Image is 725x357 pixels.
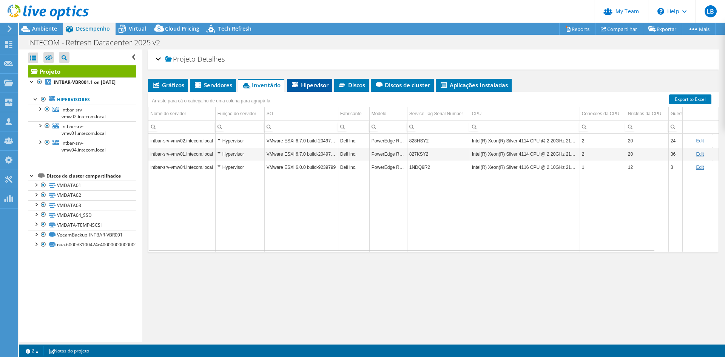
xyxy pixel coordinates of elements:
[62,123,106,136] span: intbar-srv-vmw01.intecom.local
[595,23,643,35] a: Compartilhar
[375,81,430,89] span: Discos de cluster
[215,120,264,133] td: Column Função do servidor, Filter cell
[148,92,719,252] div: Data grid
[76,25,110,32] span: Desempenho
[668,147,712,161] td: Column Guest VM Count, Value 36
[369,134,407,147] td: Column Modelo, Value PowerEdge R740
[682,23,716,35] a: Mais
[669,94,711,104] a: Export to Excel
[470,107,580,121] td: CPU Column
[215,147,264,161] td: Column Função do servidor, Value Hypervisor
[25,39,172,47] h1: INTECOM - Refresh Datacenter 2025 v2
[696,138,704,144] a: Edit
[165,56,196,63] span: Projeto
[215,107,264,121] td: Função do servidor Column
[338,81,365,89] span: Discos
[215,134,264,147] td: Column Função do servidor, Value Hypervisor
[470,120,580,133] td: Column CPU, Filter cell
[626,107,668,121] td: Núcleos da CPU Column
[150,109,186,118] div: Nome do servidor
[264,134,338,147] td: Column SO, Value VMware ESXi 6.7.0 build-20497097
[28,65,136,77] a: Projeto
[671,109,704,118] div: Guest VM Count
[28,95,136,105] a: Hipervisores
[28,210,136,220] a: VMDATA04_SSD
[696,151,704,157] a: Edit
[657,8,664,15] svg: \n
[668,120,712,133] td: Column Guest VM Count, Filter cell
[218,25,251,32] span: Tech Refresh
[194,81,232,89] span: Servidores
[580,134,626,147] td: Column Conexões da CPU, Value 2
[62,107,106,120] span: intbar-srv-vmw02.intecom.local
[338,107,369,121] td: Fabricante Column
[369,147,407,161] td: Column Modelo, Value PowerEdge R740
[340,109,362,118] div: Fabricante
[580,147,626,161] td: Column Conexões da CPU, Value 2
[152,81,184,89] span: Gráficos
[242,81,281,89] span: Inventário
[28,220,136,230] a: VMDATA-TEMP-ISCSI
[372,109,386,118] div: Modelo
[148,107,215,121] td: Nome do servidor Column
[150,96,272,106] div: Arraste para cá o cabeçalho de uma coluna para agrupá-la
[338,161,369,174] td: Column Fabricante, Value Dell Inc.
[28,105,136,121] a: intbar-srv-vmw02.intecom.local
[440,81,508,89] span: Aplicações Instaladas
[46,172,136,181] div: Discos de cluster compartilhados
[28,121,136,138] a: intbar-srv-vmw01.intecom.local
[668,161,712,174] td: Column Guest VM Count, Value 3
[217,150,262,159] div: Hypervisor
[215,161,264,174] td: Column Função do servidor, Value Hypervisor
[148,147,215,161] td: Column Nome do servidor, Value intbar-srv-vmw01.intecom.local
[369,107,407,121] td: Modelo Column
[668,134,712,147] td: Column Guest VM Count, Value 24
[148,120,215,133] td: Column Nome do servidor, Filter cell
[409,109,463,118] div: Service Tag Serial Number
[62,140,106,153] span: intbar-srv-vmw04.intecom.local
[217,109,256,118] div: Função do servidor
[148,161,215,174] td: Column Nome do servidor, Value intbar-srv-vmw04.intecom.local
[580,161,626,174] td: Column Conexões da CPU, Value 1
[643,23,682,35] a: Exportar
[217,163,262,172] div: Hypervisor
[32,25,57,32] span: Ambiente
[43,346,94,355] a: Notas do projeto
[559,23,595,35] a: Reports
[338,134,369,147] td: Column Fabricante, Value Dell Inc.
[28,77,136,87] a: INTBAR-VBR001.1 on [DATE]
[407,134,470,147] td: Column Service Tag Serial Number, Value 828HSY2
[626,134,668,147] td: Column Núcleos da CPU, Value 20
[54,79,116,85] b: INTBAR-VBR001.1 on [DATE]
[338,147,369,161] td: Column Fabricante, Value Dell Inc.
[407,107,470,121] td: Service Tag Serial Number Column
[264,161,338,174] td: Column SO, Value VMware ESXi 6.0.0 build-9239799
[626,161,668,174] td: Column Núcleos da CPU, Value 12
[28,190,136,200] a: VMDATA02
[470,161,580,174] td: Column CPU, Value Intel(R) Xeon(R) Silver 4116 CPU @ 2.10GHz 210 GHz
[369,120,407,133] td: Column Modelo, Filter cell
[407,161,470,174] td: Column Service Tag Serial Number, Value 1NDQ9R2
[28,200,136,210] a: VMDATA03
[28,138,136,155] a: intbar-srv-vmw04.intecom.local
[407,120,470,133] td: Column Service Tag Serial Number, Filter cell
[217,136,262,145] div: Hypervisor
[582,109,619,118] div: Conexões da CPU
[470,134,580,147] td: Column CPU, Value Intel(R) Xeon(R) Silver 4114 CPU @ 2.20GHz 219 GHz
[626,147,668,161] td: Column Núcleos da CPU, Value 20
[28,230,136,240] a: VeeamBackup_INTBAR-VBR001
[28,181,136,190] a: VMDATA01
[165,25,199,32] span: Cloud Pricing
[407,147,470,161] td: Column Service Tag Serial Number, Value 827KSY2
[20,346,44,355] a: 2
[580,120,626,133] td: Column Conexões da CPU, Filter cell
[264,147,338,161] td: Column SO, Value VMware ESXi 6.7.0 build-20497097
[197,54,225,63] span: Detalhes
[369,161,407,174] td: Column Modelo, Value PowerEdge R740
[267,109,273,118] div: SO
[628,109,662,118] div: Núcleos da CPU
[129,25,146,32] span: Virtual
[148,134,215,147] td: Column Nome do servidor, Value intbar-srv-vmw02.intecom.local
[264,120,338,133] td: Column SO, Filter cell
[28,240,136,250] a: naa.6000d3100424c4000000000000000007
